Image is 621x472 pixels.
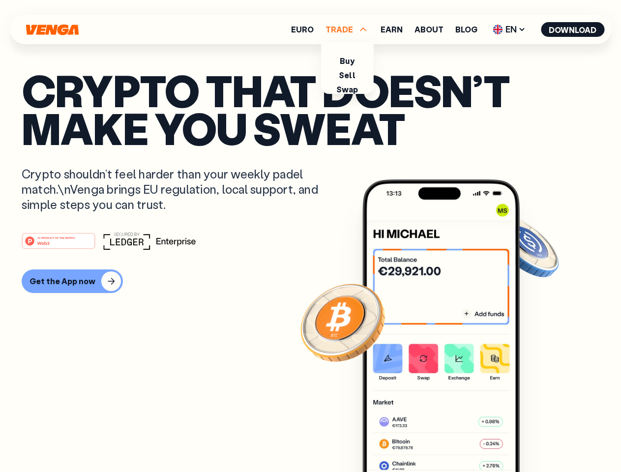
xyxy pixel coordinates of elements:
a: Sell [339,70,355,80]
a: About [414,26,444,33]
a: Get the App now [22,269,599,293]
a: #1 PRODUCT OF THE MONTHWeb3 [22,238,95,251]
p: Crypto that doesn’t make you sweat [22,71,599,147]
span: TRADE [325,24,369,35]
a: Earn [381,26,403,33]
span: EN [489,22,529,37]
img: USDC coin [490,211,561,282]
img: flag-uk [493,25,503,34]
button: Download [541,22,604,37]
a: Euro [291,26,314,33]
svg: Home [25,24,80,35]
span: TRADE [325,26,353,33]
a: Buy [340,56,354,66]
img: Bitcoin [298,278,387,366]
p: Crypto shouldn’t feel harder than your weekly padel match.\nVenga brings EU regulation, local sup... [22,166,332,212]
button: Get the App now [22,269,123,293]
a: Blog [455,26,477,33]
tspan: #1 PRODUCT OF THE MONTH [37,236,75,239]
div: Get the App now [30,276,95,286]
tspan: Web3 [37,240,50,245]
a: Swap [336,84,358,94]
